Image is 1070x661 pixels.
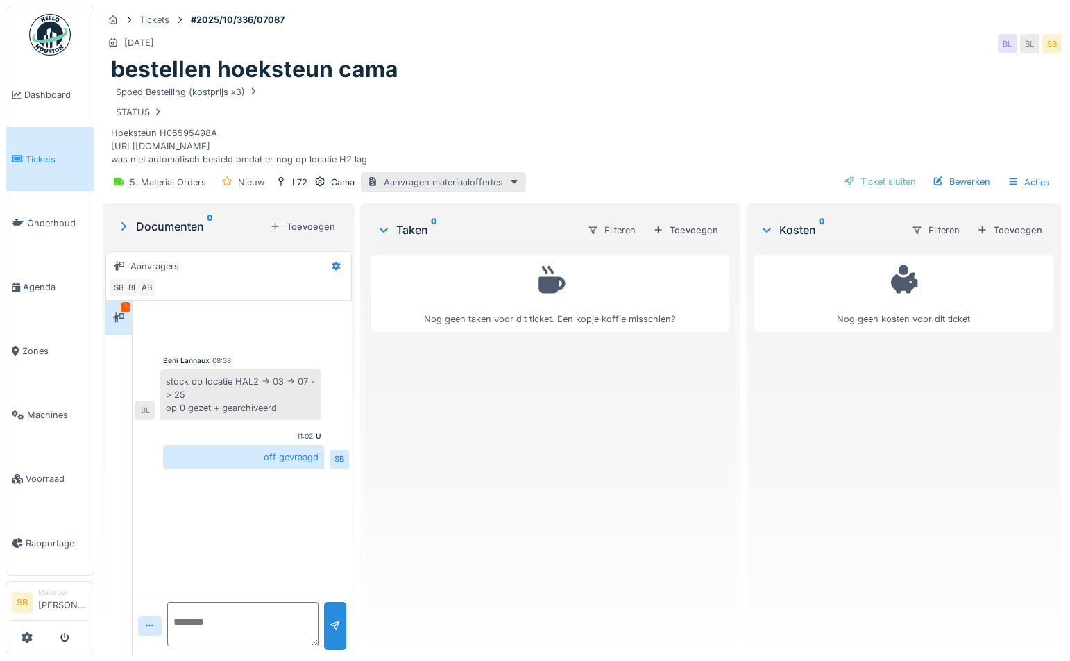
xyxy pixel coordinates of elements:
[906,220,966,240] div: Filteren
[29,14,71,56] img: Badge_color-CXgf-gQk.svg
[763,261,1044,326] div: Nog geen kosten voor dit ticket
[6,511,94,575] a: Rapportage
[380,261,720,326] div: Nog geen taken voor dit ticket. Een kopje koffie misschien?
[123,278,142,297] div: BL
[971,221,1048,240] div: Toevoegen
[26,153,88,166] span: Tickets
[12,587,88,621] a: SB Manager[PERSON_NAME]
[1042,34,1062,53] div: SB
[6,63,94,127] a: Dashboard
[160,369,321,421] div: stock op locatie HAL2 -> 03 -> 07 -> 25 op 0 gezet + gearchiveerd
[163,355,210,366] div: Beni Lannaux
[139,13,169,26] div: Tickets
[998,34,1017,53] div: BL
[330,450,349,469] div: SB
[927,172,996,191] div: Bewerken
[38,587,88,598] div: Manager
[185,13,290,26] strong: #2025/10/336/07087
[819,221,825,238] sup: 0
[6,383,94,447] a: Machines
[212,355,231,366] div: 08:38
[111,56,398,83] h1: bestellen hoeksteun cama
[431,221,437,238] sup: 0
[1020,34,1039,53] div: BL
[137,278,156,297] div: AB
[297,431,313,442] div: 11:02
[331,176,355,189] div: Cama
[292,176,307,189] div: L72
[1001,172,1056,192] div: Acties
[116,106,164,119] div: STATUS
[116,85,259,99] div: Spoed Bestelling (kostprijs x3)
[6,447,94,511] a: Voorraad
[121,302,130,312] div: 1
[124,36,154,49] div: [DATE]
[581,220,642,240] div: Filteren
[26,537,88,550] span: Rapportage
[130,260,179,273] div: Aanvragers
[264,217,341,236] div: Toevoegen
[238,176,264,189] div: Nieuw
[130,176,206,189] div: 5. Material Orders
[38,587,88,617] li: [PERSON_NAME]
[207,218,213,235] sup: 0
[24,88,88,101] span: Dashboard
[6,127,94,191] a: Tickets
[111,83,1053,167] div: Hoeksteun H05595498A [URL][DOMAIN_NAME] was niet automatisch besteld omdat er nog op locatie H2 lag
[6,191,94,255] a: Onderhoud
[23,281,88,294] span: Agenda
[647,221,724,240] div: Toevoegen
[135,401,155,420] div: BL
[109,278,128,297] div: SB
[27,217,88,230] span: Onderhoud
[377,221,576,238] div: Taken
[6,255,94,319] a: Agenda
[27,408,88,421] span: Machines
[760,221,900,238] div: Kosten
[838,172,922,191] div: Ticket sluiten
[361,172,526,192] div: Aanvragen materiaaloffertes
[316,431,321,442] div: U
[22,344,88,358] span: Zones
[117,218,264,235] div: Documenten
[12,592,33,613] li: SB
[163,445,324,469] div: off gevraagd
[6,319,94,383] a: Zones
[26,472,88,485] span: Voorraad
